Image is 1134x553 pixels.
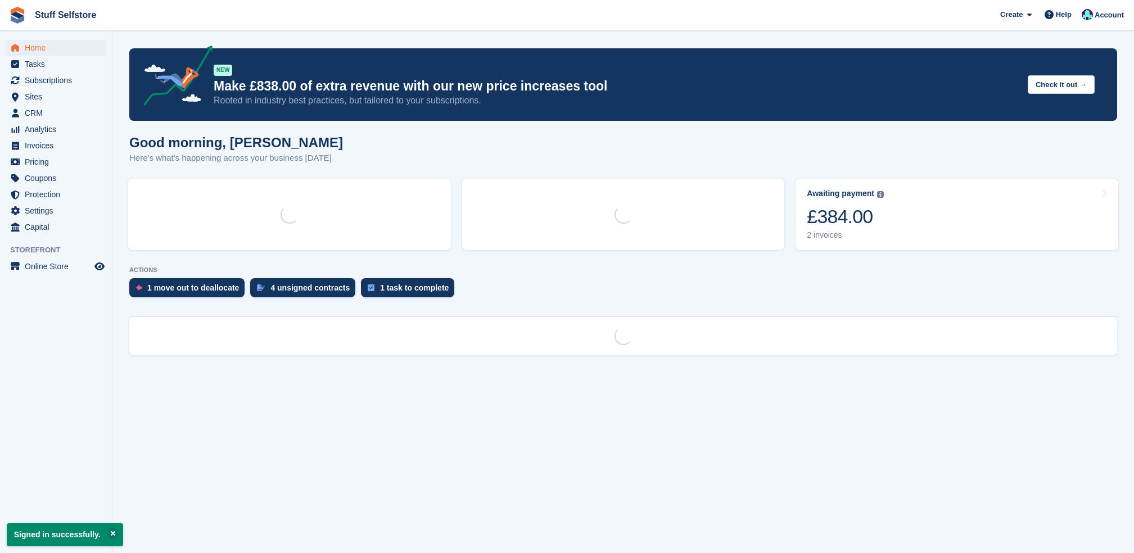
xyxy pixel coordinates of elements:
[6,203,106,219] a: menu
[25,259,92,274] span: Online Store
[7,523,123,546] p: Signed in successfully.
[6,187,106,202] a: menu
[25,203,92,219] span: Settings
[257,284,265,291] img: contract_signature_icon-13c848040528278c33f63329250d36e43548de30e8caae1d1a13099fd9432cc5.svg
[25,170,92,186] span: Coupons
[10,244,112,256] span: Storefront
[6,138,106,153] a: menu
[25,138,92,153] span: Invoices
[6,56,106,72] a: menu
[807,189,874,198] div: Awaiting payment
[1028,75,1095,94] button: Check it out →
[25,89,92,105] span: Sites
[6,219,106,235] a: menu
[129,278,250,303] a: 1 move out to deallocate
[25,154,92,170] span: Pricing
[796,179,1118,250] a: Awaiting payment £384.00 2 invoices
[214,94,1019,107] p: Rooted in industry best practices, but tailored to your subscriptions.
[250,278,361,303] a: 4 unsigned contracts
[6,40,106,56] a: menu
[93,260,106,273] a: Preview store
[6,154,106,170] a: menu
[25,56,92,72] span: Tasks
[1000,9,1023,20] span: Create
[134,46,213,110] img: price-adjustments-announcement-icon-8257ccfd72463d97f412b2fc003d46551f7dbcb40ab6d574587a9cd5c0d94...
[368,284,374,291] img: task-75834270c22a3079a89374b754ae025e5fb1db73e45f91037f5363f120a921f8.svg
[129,266,1117,274] p: ACTIONS
[877,191,884,198] img: icon-info-grey-7440780725fd019a000dd9b08b2336e03edf1995a4989e88bcd33f0948082b44.svg
[270,283,350,292] div: 4 unsigned contracts
[214,78,1019,94] p: Make £838.00 of extra revenue with our new price increases tool
[30,6,101,24] a: Stuff Selfstore
[1095,10,1124,21] span: Account
[25,40,92,56] span: Home
[25,187,92,202] span: Protection
[6,105,106,121] a: menu
[6,121,106,137] a: menu
[9,7,26,24] img: stora-icon-8386f47178a22dfd0bd8f6a31ec36ba5ce8667c1dd55bd0f319d3a0aa187defe.svg
[6,170,106,186] a: menu
[147,283,239,292] div: 1 move out to deallocate
[1082,9,1093,20] img: Simon Gardner
[25,121,92,137] span: Analytics
[129,152,343,165] p: Here's what's happening across your business [DATE]
[25,219,92,235] span: Capital
[136,284,142,291] img: move_outs_to_deallocate_icon-f764333ba52eb49d3ac5e1228854f67142a1ed5810a6f6cc68b1a99e826820c5.svg
[380,283,449,292] div: 1 task to complete
[1056,9,1072,20] span: Help
[807,205,884,228] div: £384.00
[214,65,232,76] div: NEW
[25,105,92,121] span: CRM
[361,278,460,303] a: 1 task to complete
[25,72,92,88] span: Subscriptions
[6,259,106,274] a: menu
[129,135,343,150] h1: Good morning, [PERSON_NAME]
[6,89,106,105] a: menu
[807,230,884,240] div: 2 invoices
[6,72,106,88] a: menu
